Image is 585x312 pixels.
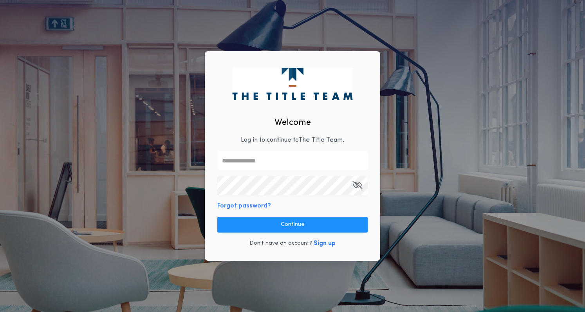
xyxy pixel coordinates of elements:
p: Don't have an account? [249,240,312,247]
button: Continue [217,217,368,233]
button: Sign up [314,239,336,248]
button: Forgot password? [217,201,271,211]
img: logo [232,68,352,100]
h2: Welcome [274,116,311,129]
p: Log in to continue to The Title Team . [241,135,344,145]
